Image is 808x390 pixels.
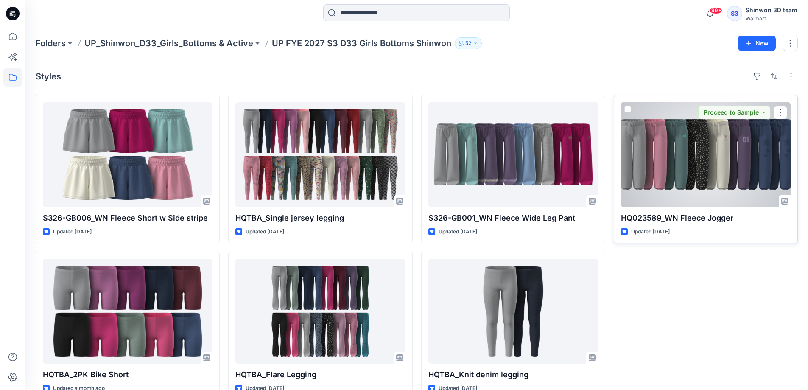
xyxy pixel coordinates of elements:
[53,227,92,236] p: Updated [DATE]
[36,37,66,49] a: Folders
[246,227,284,236] p: Updated [DATE]
[428,259,598,364] a: HQTBA_Knit denim legging
[746,5,797,15] div: Shinwon 3D team
[455,37,482,49] button: 52
[428,369,598,381] p: HQTBA_Knit denim legging
[710,7,722,14] span: 99+
[235,212,405,224] p: HQTBA_Single jersey legging
[428,212,598,224] p: S326-GB001_WN Fleece Wide Leg Pant
[746,15,797,22] div: Walmart
[36,71,61,81] h4: Styles
[235,259,405,364] a: HQTBA_Flare Legging
[43,259,212,364] a: HQTBA_2PK Bike Short
[235,369,405,381] p: HQTBA_Flare Legging
[235,102,405,207] a: HQTBA_Single jersey legging
[439,227,477,236] p: Updated [DATE]
[621,212,791,224] p: HQ023589_WN Fleece Jogger
[272,37,451,49] p: UP FYE 2027 S3 D33 Girls Bottoms Shinwon
[631,227,670,236] p: Updated [DATE]
[43,369,212,381] p: HQTBA_2PK Bike Short
[727,6,742,21] div: S3
[84,37,253,49] a: UP_Shinwon_D33_Girls_Bottoms & Active
[738,36,776,51] button: New
[43,212,212,224] p: S326-GB006_WN Fleece Short w Side stripe
[621,102,791,207] a: HQ023589_WN Fleece Jogger
[465,39,471,48] p: 52
[43,102,212,207] a: S326-GB006_WN Fleece Short w Side stripe
[428,102,598,207] a: S326-GB001_WN Fleece Wide Leg Pant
